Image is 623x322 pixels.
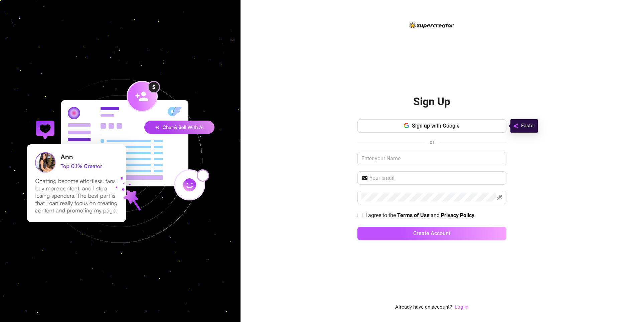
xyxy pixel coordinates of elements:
[5,45,236,277] img: signup-background-D0MIrEPF.svg
[497,195,502,200] span: eye-invisible
[521,122,535,130] span: Faster
[397,212,430,219] a: Terms of Use
[413,230,450,236] span: Create Account
[357,119,506,133] button: Sign up with Google
[455,304,468,310] a: Log In
[441,212,474,219] a: Privacy Policy
[410,22,454,28] img: logo-BBDzfeDw.svg
[455,303,468,311] a: Log In
[357,227,506,240] button: Create Account
[431,212,441,218] span: and
[369,174,502,182] input: Your email
[430,139,434,145] span: or
[412,123,460,129] span: Sign up with Google
[413,95,450,109] h2: Sign Up
[513,122,518,130] img: svg%3e
[365,212,397,218] span: I agree to the
[357,152,506,165] input: Enter your Name
[395,303,452,311] span: Already have an account?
